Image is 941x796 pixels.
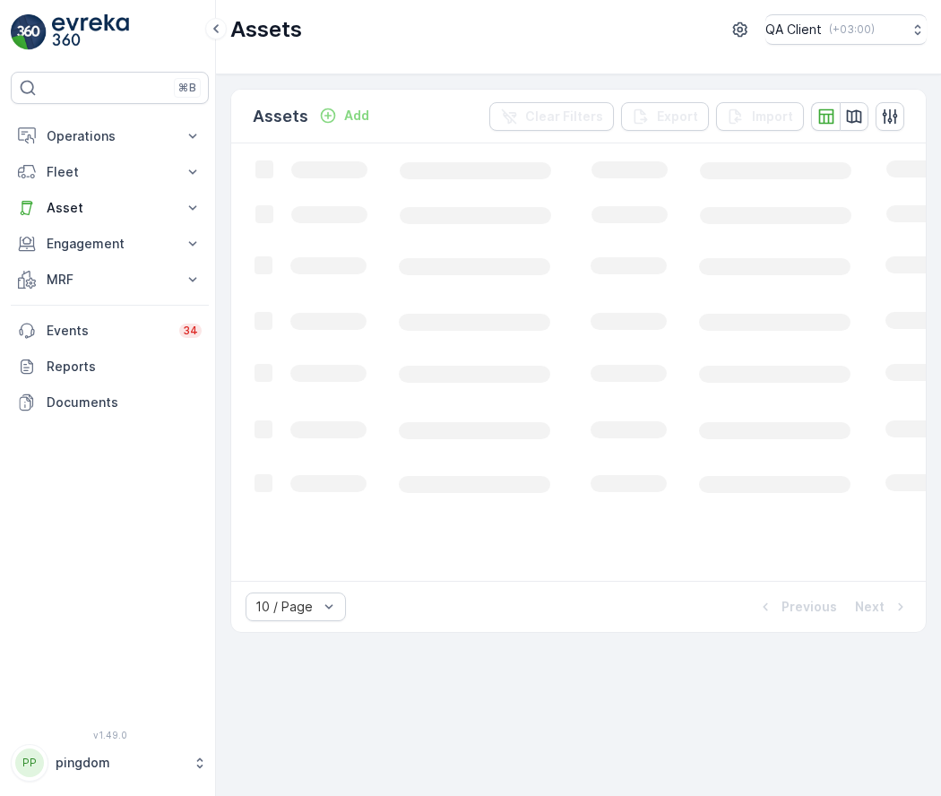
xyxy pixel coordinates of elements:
[752,108,793,125] p: Import
[781,598,837,616] p: Previous
[755,596,839,618] button: Previous
[829,22,875,37] p: ( +03:00 )
[47,163,173,181] p: Fleet
[765,14,927,45] button: QA Client(+03:00)
[47,394,202,411] p: Documents
[11,154,209,190] button: Fleet
[47,199,173,217] p: Asset
[47,127,173,145] p: Operations
[47,322,168,340] p: Events
[11,262,209,298] button: MRF
[11,313,209,349] a: Events34
[47,235,173,253] p: Engagement
[56,754,184,772] p: pingdom
[11,226,209,262] button: Engagement
[716,102,804,131] button: Import
[15,748,44,777] div: PP
[853,596,911,618] button: Next
[11,349,209,385] a: Reports
[47,271,173,289] p: MRF
[489,102,614,131] button: Clear Filters
[178,81,196,95] p: ⌘B
[11,14,47,50] img: logo
[11,730,209,740] span: v 1.49.0
[47,358,202,376] p: Reports
[657,108,698,125] p: Export
[183,324,198,338] p: 34
[253,104,308,129] p: Assets
[11,118,209,154] button: Operations
[52,14,129,50] img: logo_light-DOdMpM7g.png
[344,107,369,125] p: Add
[621,102,709,131] button: Export
[765,21,822,39] p: QA Client
[11,190,209,226] button: Asset
[855,598,885,616] p: Next
[230,15,302,44] p: Assets
[525,108,603,125] p: Clear Filters
[11,385,209,420] a: Documents
[312,105,376,126] button: Add
[11,744,209,782] button: PPpingdom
